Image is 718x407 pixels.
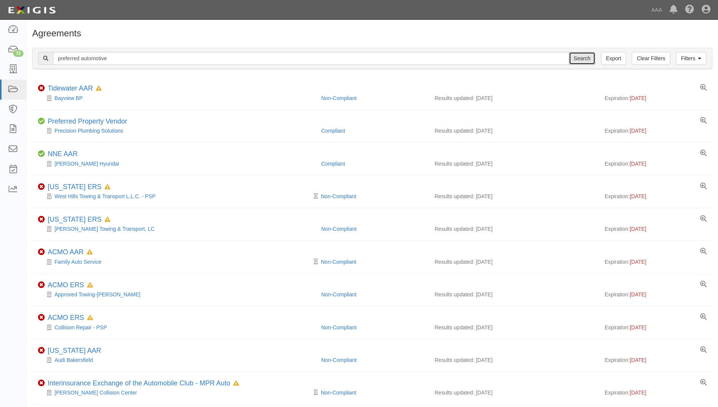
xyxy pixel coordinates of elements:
[48,314,93,322] div: ACMO ERS
[87,250,93,255] i: In Default since 08/14/2025
[630,226,646,232] span: [DATE]
[604,193,706,200] div: Expiration:
[38,314,45,321] i: Non-Compliant
[700,314,707,321] a: View results summary
[48,150,78,158] a: NNE AAR
[435,193,593,200] div: Results updated: [DATE]
[48,183,101,191] a: [US_STATE] ERS
[435,225,593,233] div: Results updated: [DATE]
[38,347,45,354] i: Non-Compliant
[13,50,23,57] div: 72
[38,356,316,364] div: Audi Bakersfield
[435,324,593,331] div: Results updated: [DATE]
[630,128,646,134] span: [DATE]
[604,389,706,396] div: Expiration:
[435,160,593,167] div: Results updated: [DATE]
[38,282,45,288] i: Non-Compliant
[48,248,84,256] a: ACMO AAR
[55,95,83,101] a: Bayview BP
[38,160,316,167] div: Irwin Hyundai
[48,85,93,92] a: Tidewater AAR
[38,291,316,298] div: Approved Towing-Fulton
[435,94,593,102] div: Results updated: [DATE]
[435,356,593,364] div: Results updated: [DATE]
[48,379,230,387] a: Interinsurance Exchange of the Automobile Club - MPR Auto
[700,117,707,124] a: View results summary
[604,356,706,364] div: Expiration:
[700,281,707,288] a: View results summary
[435,291,593,298] div: Results updated: [DATE]
[48,281,93,290] div: ACMO ERS
[630,259,646,265] span: [DATE]
[314,390,318,395] i: Pending Review
[321,226,357,232] a: Non-Compliant
[55,161,119,167] a: [PERSON_NAME] Hyundai
[38,324,316,331] div: Collision Repair - PSP
[604,258,706,266] div: Expiration:
[48,347,101,354] a: [US_STATE] AAR
[38,85,45,92] i: Non-Compliant
[6,3,58,17] img: logo-5460c22ac91f19d4615b14bd174203de0afe785f0fc80cf4dbbc73dc1793850b.png
[38,94,316,102] div: Bayview BP
[55,324,107,330] a: Collision Repair - PSP
[676,52,706,65] a: Filters
[648,2,666,17] a: AAA
[48,314,84,321] a: ACMO ERS
[630,161,646,167] span: [DATE]
[48,183,111,191] div: California ERS
[55,128,123,134] a: Precision Plumbing Solutions
[569,52,595,65] input: Search
[700,150,707,157] a: View results summary
[700,379,707,386] a: View results summary
[604,225,706,233] div: Expiration:
[48,117,127,126] div: Preferred Property Vendor
[700,216,707,222] a: View results summary
[314,259,318,265] i: Pending Review
[55,259,101,265] a: Family Auto Service
[630,291,646,297] span: [DATE]
[321,95,357,101] a: Non-Compliant
[314,194,318,199] i: Pending Review
[321,128,345,134] a: Compliant
[435,127,593,135] div: Results updated: [DATE]
[700,248,707,255] a: View results summary
[38,193,316,200] div: West Hills Towing & Transport L.L.C. - PSP
[87,315,93,321] i: In Default since 08/15/2025
[48,216,111,224] div: New Mexico ERS
[700,85,707,91] a: View results summary
[48,281,84,289] a: ACMO ERS
[321,193,356,199] a: Non-Compliant
[38,183,45,190] i: Non-Compliant
[435,258,593,266] div: Results updated: [DATE]
[87,283,93,288] i: In Default since 08/15/2025
[55,193,156,199] a: West Hills Towing & Transport L.L.C. - PSP
[38,127,316,135] div: Precision Plumbing Solutions
[604,324,706,331] div: Expiration:
[321,390,356,396] a: Non-Compliant
[38,118,45,125] i: Compliant
[435,389,593,396] div: Results updated: [DATE]
[630,193,646,199] span: [DATE]
[104,185,111,190] i: In Default since 07/25/2025
[604,94,706,102] div: Expiration:
[700,347,707,354] a: View results summary
[630,390,646,396] span: [DATE]
[38,249,45,255] i: Non-Compliant
[604,291,706,298] div: Expiration:
[104,217,111,222] i: In Default since 08/03/2025
[38,216,45,223] i: Non-Compliant
[55,357,93,363] a: Audi Bakersfield
[48,117,127,125] a: Preferred Property Vendor
[55,226,154,232] a: [PERSON_NAME] Towing & Transport, LC
[233,381,239,386] i: In Default since 08/15/2025
[700,183,707,190] a: View results summary
[48,379,239,388] div: Interinsurance Exchange of the Automobile Club - MPR Auto
[32,28,712,38] h1: Agreements
[321,357,357,363] a: Non-Compliant
[321,324,357,330] a: Non-Compliant
[48,216,101,223] a: [US_STATE] ERS
[48,347,101,355] div: California AAR
[685,5,694,14] i: Help Center - Complianz
[630,357,646,363] span: [DATE]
